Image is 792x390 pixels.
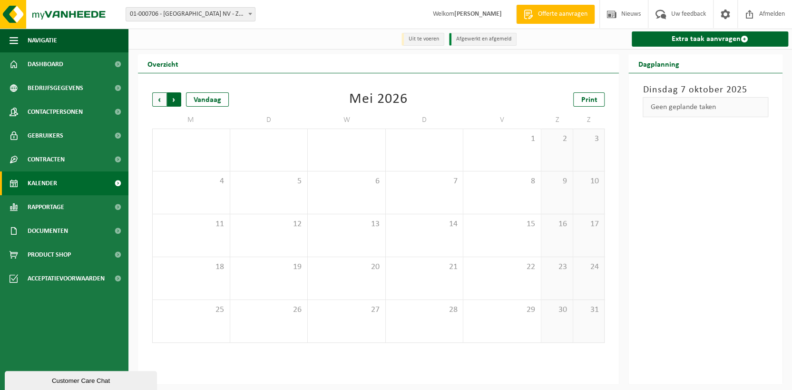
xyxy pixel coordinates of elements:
div: Geen geplande taken [643,97,768,117]
span: 12 [235,219,303,230]
span: 18 [157,262,225,272]
span: 22 [468,262,536,272]
td: M [152,111,230,129]
span: Documenten [28,219,68,243]
span: Product Shop [28,243,71,267]
span: 4 [157,176,225,187]
li: Uit te voeren [401,33,444,46]
span: 24 [578,262,600,272]
h2: Overzicht [138,54,188,73]
h3: Dinsdag 7 oktober 2025 [643,83,768,97]
a: Extra taak aanvragen [632,31,788,47]
span: 2 [546,134,568,144]
span: 1 [468,134,536,144]
span: 21 [391,262,459,272]
span: 6 [313,176,381,187]
span: 5 [235,176,303,187]
div: Mei 2026 [349,92,408,107]
span: 31 [578,305,600,315]
td: D [386,111,464,129]
span: 9 [546,176,568,187]
span: 30 [546,305,568,315]
span: Print [581,96,597,104]
div: Vandaag [186,92,229,107]
td: W [308,111,386,129]
span: 20 [313,262,381,272]
td: Z [541,111,573,129]
span: 25 [157,305,225,315]
strong: [PERSON_NAME] [454,10,502,18]
span: 19 [235,262,303,272]
span: 11 [157,219,225,230]
span: 15 [468,219,536,230]
span: Volgende [167,92,181,107]
span: Contactpersonen [28,100,83,124]
span: Offerte aanvragen [536,10,590,19]
span: Vorige [152,92,166,107]
span: 27 [313,305,381,315]
h2: Dagplanning [628,54,688,73]
li: Afgewerkt en afgemeld [449,33,517,46]
span: Rapportage [28,195,64,219]
iframe: chat widget [5,369,159,390]
span: 16 [546,219,568,230]
span: Dashboard [28,52,63,76]
span: 29 [468,305,536,315]
span: 10 [578,176,600,187]
td: Z [573,111,605,129]
a: Offerte aanvragen [516,5,595,24]
span: Gebruikers [28,124,63,148]
td: D [230,111,308,129]
span: 26 [235,305,303,315]
span: 17 [578,219,600,230]
span: 23 [546,262,568,272]
span: Bedrijfsgegevens [28,76,83,100]
span: Acceptatievoorwaarden [28,267,105,290]
span: 8 [468,176,536,187]
span: Kalender [28,171,57,195]
span: 01-000706 - GONDREXON NV - ZAVENTEM [126,7,255,21]
span: 01-000706 - GONDREXON NV - ZAVENTEM [126,8,255,21]
span: 7 [391,176,459,187]
span: 28 [391,305,459,315]
span: Navigatie [28,29,57,52]
span: Contracten [28,148,65,171]
span: 3 [578,134,600,144]
span: 14 [391,219,459,230]
a: Print [573,92,605,107]
td: V [463,111,541,129]
span: 13 [313,219,381,230]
